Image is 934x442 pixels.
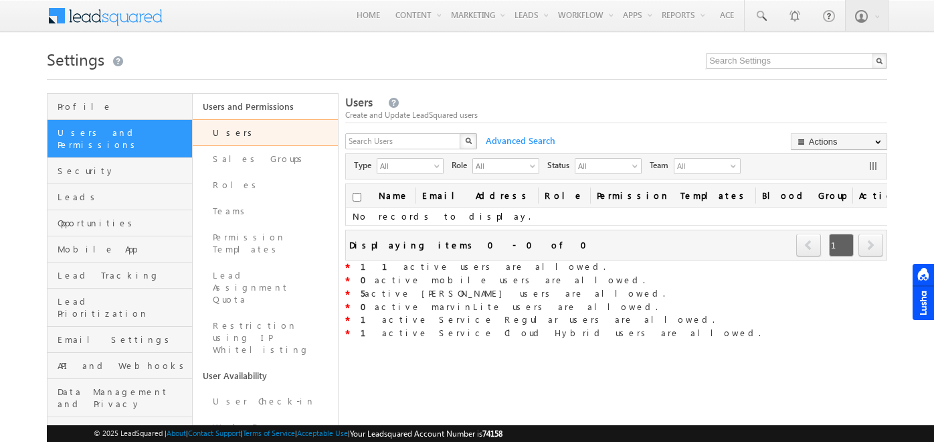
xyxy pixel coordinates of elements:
[193,146,338,172] a: Sales Groups
[350,313,715,325] span: active Service Regular users are allowed.
[650,159,674,171] span: Team
[58,334,189,346] span: Email Settings
[345,133,462,149] input: Search Users
[193,119,338,146] a: Users
[350,287,665,299] span: active [PERSON_NAME] users are allowed.
[193,172,338,198] a: Roles
[47,48,104,70] span: Settings
[354,159,377,171] span: Type
[361,274,375,285] strong: 0
[530,162,541,169] span: select
[345,109,887,121] div: Create and Update LeadSquared users
[361,261,605,272] span: active users are allowed.
[48,94,192,120] a: Profile
[193,198,338,224] a: Teams
[58,424,189,436] span: Analytics
[48,353,192,379] a: API and Webhooks
[48,289,192,327] a: Lead Prioritization
[193,363,338,388] a: User Availability
[482,429,502,439] span: 74158
[791,133,887,150] button: Actions
[372,184,415,207] a: Name
[167,429,186,437] a: About
[852,184,919,207] span: Actions
[48,263,192,289] a: Lead Tracking
[345,94,373,110] span: Users
[94,427,502,440] span: © 2025 LeadSquared | | | | |
[796,235,822,256] a: prev
[193,94,338,119] a: Users and Permissions
[48,158,192,184] a: Security
[58,191,189,203] span: Leads
[193,224,338,263] a: Permission Templates
[58,127,189,151] span: Users and Permissions
[350,327,761,338] span: active Service Cloud Hybrid users are allowed.
[361,274,645,285] span: active mobile users are allowed.
[193,263,338,313] a: Lead Assignment Quota
[48,184,192,210] a: Leads
[349,237,595,252] div: Displaying items 0 - 0 of 0
[48,120,192,158] a: Users and Permissions
[755,184,852,207] a: Blood Group
[48,327,192,353] a: Email Settings
[193,313,338,363] a: Restriction using IP Whitelisting
[58,269,189,281] span: Lead Tracking
[796,234,821,256] span: prev
[193,388,338,415] a: User Check-in
[58,165,189,177] span: Security
[48,379,192,417] a: Data Management and Privacy
[58,295,189,319] span: Lead Prioritization
[350,301,658,312] span: active marvinLite users are allowed.
[858,234,883,256] span: next
[188,429,241,437] a: Contact Support
[473,159,528,172] span: All
[479,135,559,147] span: Advanced Search
[58,217,189,229] span: Opportunities
[58,100,189,113] span: Profile
[346,208,919,226] td: No records to display.
[858,235,883,256] a: next
[361,261,403,272] strong: 11
[538,184,590,207] a: Role
[415,184,538,207] a: Email Address
[674,159,728,173] span: All
[243,429,295,437] a: Terms of Service
[706,53,887,69] input: Search Settings
[361,313,382,325] strong: 1
[829,234,854,256] span: 1
[575,159,630,172] span: All
[632,162,643,169] span: select
[48,210,192,236] a: Opportunities
[452,159,472,171] span: Role
[361,327,382,338] strong: 1
[377,159,432,172] span: All
[465,137,472,144] img: Search
[58,360,189,372] span: API and Webhooks
[361,301,375,312] strong: 0
[590,184,755,207] span: Permission Templates
[434,162,445,169] span: select
[48,236,192,263] a: Mobile App
[58,386,189,410] span: Data Management and Privacy
[58,243,189,255] span: Mobile App
[297,429,348,437] a: Acceptable Use
[361,287,365,299] strong: 5
[350,429,502,439] span: Your Leadsquared Account Number is
[547,159,575,171] span: Status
